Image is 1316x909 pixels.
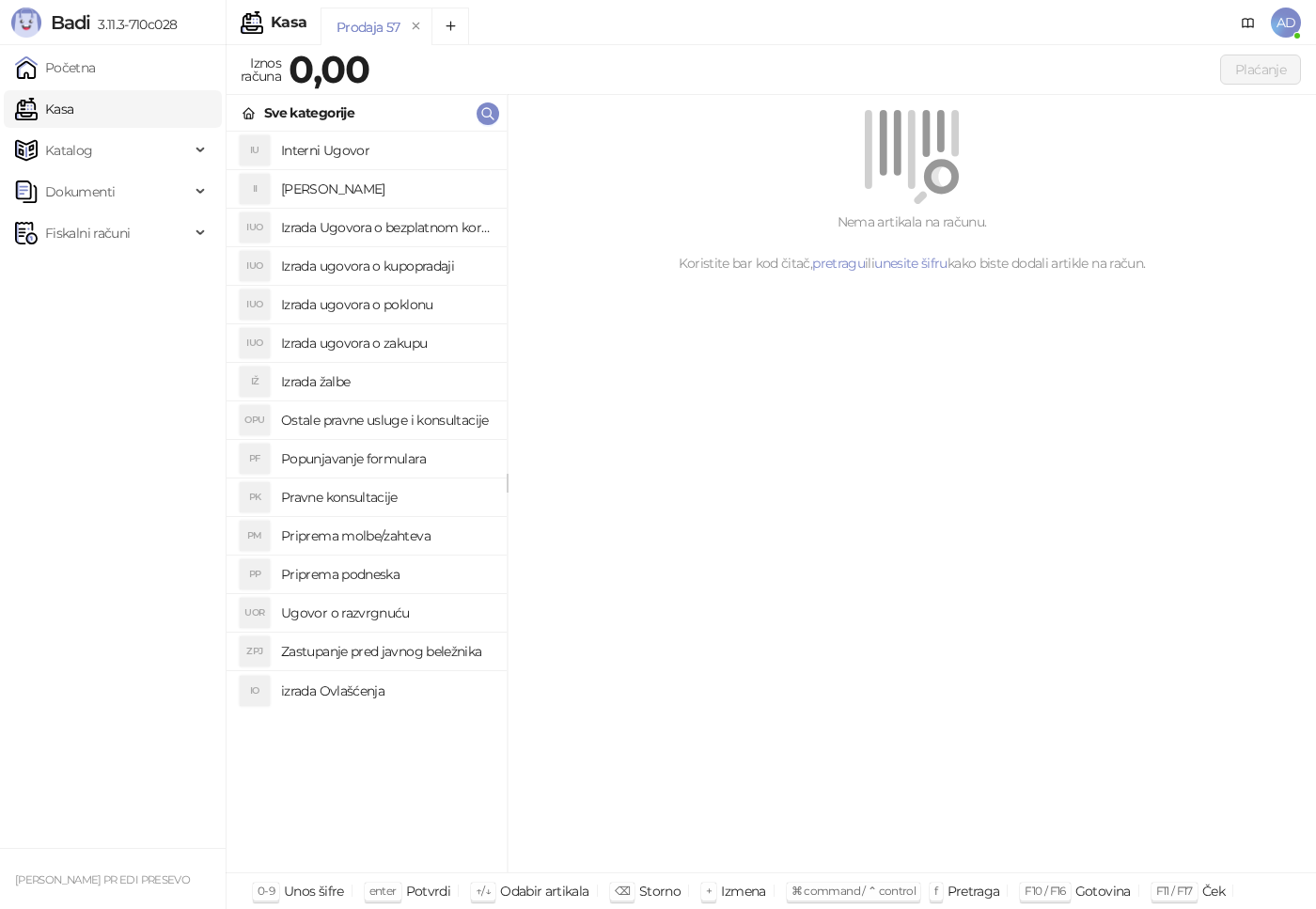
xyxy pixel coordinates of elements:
div: ZPJ [240,636,270,666]
div: Prodaja 57 [337,17,400,38]
div: IŽ [240,367,270,397]
div: Storno [639,879,681,903]
h4: Izrada žalbe [281,367,492,397]
div: PP [240,559,270,589]
a: pretragu [812,255,865,272]
h4: Priprema molbe/zahteva [281,521,492,551]
div: IU [240,135,270,165]
span: ⌫ [615,884,630,898]
span: F10 / F16 [1025,884,1065,898]
div: Izmena [721,879,765,903]
div: Unos šifre [284,879,344,903]
span: 0-9 [258,884,274,898]
h4: Ugovor o razvrgnuću [281,598,492,628]
small: [PERSON_NAME] PR EDI PRESEVO [15,873,190,886]
div: Pretraga [948,879,1000,903]
span: AD [1271,8,1301,38]
div: UOR [240,598,270,628]
h4: Interni Ugovor [281,135,492,165]
span: + [706,884,712,898]
img: Logo [11,8,41,38]
div: Iznos računa [237,51,285,88]
span: F11 / F17 [1156,884,1193,898]
h4: Izrada ugovora o poklonu [281,290,492,320]
h4: Ostale pravne usluge i konsultacije [281,405,492,435]
span: 3.11.3-710c028 [90,16,177,33]
div: Kasa [271,15,306,30]
div: IO [240,676,270,706]
span: f [934,884,937,898]
div: IUO [240,328,270,358]
div: PF [240,444,270,474]
div: II [240,174,270,204]
a: Dokumentacija [1233,8,1263,38]
div: Ček [1202,879,1225,903]
h4: Popunjavanje formulara [281,444,492,474]
div: OPU [240,405,270,435]
div: grid [227,132,507,872]
div: Potvrdi [406,879,451,903]
button: Add tab [431,8,469,45]
div: Sve kategorije [264,102,354,123]
div: Odabir artikala [500,879,588,903]
h4: Izrada ugovora o zakupu [281,328,492,358]
h4: Izrada Ugovora o bezplatnom korišćenju zemljišta [281,212,492,243]
h4: Pravne konsultacije [281,482,492,512]
a: Početna [15,49,96,86]
div: IUO [240,212,270,243]
h4: izrada Ovlašćenja [281,676,492,706]
span: Dokumenti [45,173,115,211]
button: Plaćanje [1220,55,1301,85]
div: PK [240,482,270,512]
span: ⌘ command / ⌃ control [791,884,916,898]
div: Gotovina [1075,879,1131,903]
div: IUO [240,290,270,320]
h4: Izrada ugovora o kupopradaji [281,251,492,281]
button: remove [404,19,429,35]
span: enter [369,884,397,898]
div: IUO [240,251,270,281]
a: Kasa [15,90,73,128]
h4: [PERSON_NAME] [281,174,492,204]
strong: 0,00 [289,46,369,92]
div: PM [240,521,270,551]
span: Fiskalni računi [45,214,130,252]
div: Nema artikala na računu. Koristite bar kod čitač, ili kako biste dodali artikle na račun. [530,212,1293,274]
span: ↑/↓ [476,884,491,898]
a: unesite šifru [874,255,948,272]
span: Katalog [45,132,93,169]
h4: Priprema podneska [281,559,492,589]
h4: Zastupanje pred javnog beležnika [281,636,492,666]
span: Badi [51,11,90,34]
